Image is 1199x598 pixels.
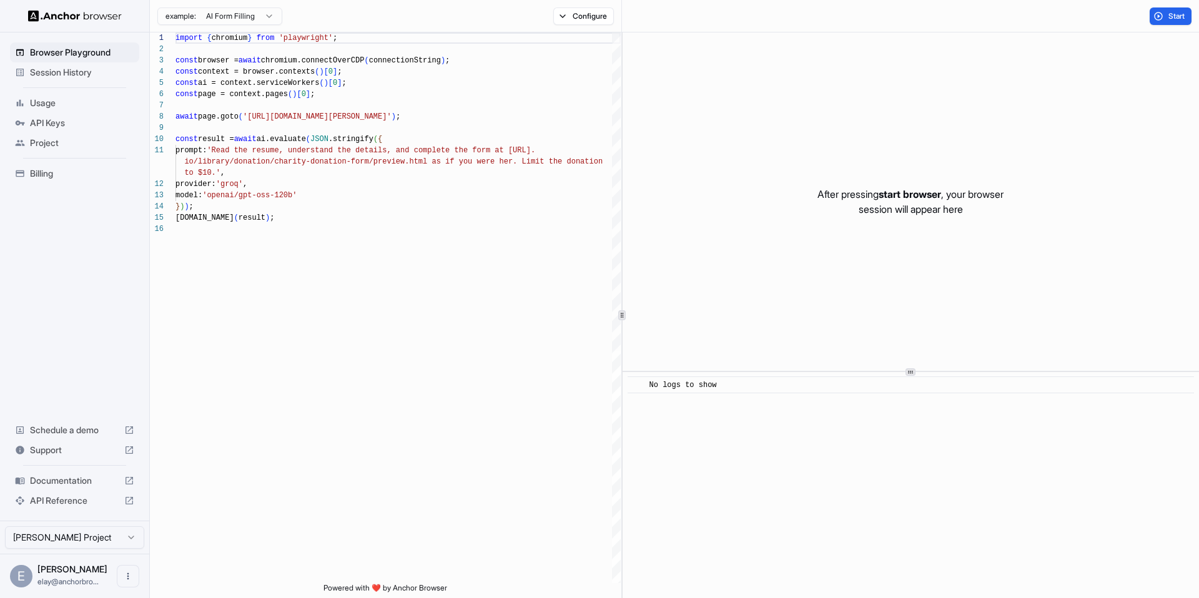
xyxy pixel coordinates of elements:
span: ( [319,79,323,87]
span: html as if you were her. Limit the donation [409,157,603,166]
div: E [10,565,32,587]
button: Open menu [117,565,139,587]
span: ] [337,79,342,87]
span: model: [175,191,202,200]
div: 8 [150,111,164,122]
span: ) [324,79,328,87]
span: , [243,180,247,189]
button: Configure [553,7,614,25]
span: from [257,34,275,42]
span: ; [342,79,346,87]
span: const [175,90,198,99]
div: 2 [150,44,164,55]
span: [ [328,79,333,87]
span: ( [315,67,319,76]
span: Support [30,444,119,456]
span: lete the form at [URL]. [432,146,535,155]
span: chromium [212,34,248,42]
span: Start [1168,11,1186,21]
span: ; [337,67,342,76]
div: 11 [150,145,164,156]
span: ( [364,56,368,65]
div: Project [10,133,139,153]
span: ; [396,112,400,121]
span: ) [292,90,297,99]
div: 7 [150,100,164,111]
div: Session History [10,62,139,82]
span: browser = [198,56,239,65]
span: ​ [634,379,640,391]
span: '[URL][DOMAIN_NAME][PERSON_NAME]' [243,112,392,121]
span: import [175,34,202,42]
span: ai.evaluate [257,135,306,144]
div: 13 [150,190,164,201]
span: { [207,34,211,42]
div: API Reference [10,491,139,511]
span: start browser [879,188,941,200]
span: { [378,135,382,144]
span: result [239,213,265,222]
div: Documentation [10,471,139,491]
span: provider: [175,180,216,189]
div: Schedule a demo [10,420,139,440]
span: , [220,169,225,177]
span: } [247,34,252,42]
span: [ [324,67,328,76]
span: ( [373,135,378,144]
div: 16 [150,223,164,235]
span: ; [445,56,450,65]
span: Session History [30,66,134,79]
span: 'openai/gpt-oss-120b' [202,191,297,200]
div: 4 [150,66,164,77]
div: 15 [150,212,164,223]
span: await [175,112,198,121]
span: Documentation [30,474,119,487]
div: 9 [150,122,164,134]
span: await [239,56,261,65]
span: ) [265,213,270,222]
div: API Keys [10,113,139,133]
span: elay@anchorbrowser.io [37,577,99,586]
span: 0 [333,79,337,87]
div: 3 [150,55,164,66]
div: Browser Playground [10,42,139,62]
span: .stringify [328,135,373,144]
span: ; [310,90,315,99]
span: Billing [30,167,134,180]
span: ; [270,213,274,222]
span: No logs to show [649,381,717,390]
span: Powered with ❤️ by Anchor Browser [323,583,447,598]
span: [DOMAIN_NAME] [175,213,234,222]
span: ai = context.serviceWorkers [198,79,319,87]
div: 12 [150,179,164,190]
span: page = context.pages [198,90,288,99]
span: JSON [310,135,328,144]
div: 6 [150,89,164,100]
span: result = [198,135,234,144]
span: connectionString [369,56,441,65]
span: prompt: [175,146,207,155]
span: const [175,79,198,87]
span: 0 [302,90,306,99]
span: ( [306,135,310,144]
span: to $10.' [184,169,220,177]
span: ) [392,112,396,121]
span: context = browser.contexts [198,67,315,76]
span: chromium.connectOverCDP [261,56,365,65]
span: } [175,202,180,211]
span: io/library/donation/charity-donation-form/preview. [184,157,409,166]
span: ( [288,90,292,99]
div: Usage [10,93,139,113]
span: API Keys [30,117,134,129]
span: ) [441,56,445,65]
p: After pressing , your browser session will appear here [817,187,1004,217]
span: ) [319,67,323,76]
span: const [175,135,198,144]
span: 0 [328,67,333,76]
span: API Reference [30,494,119,507]
span: ; [333,34,337,42]
span: ( [234,213,239,222]
span: ] [333,67,337,76]
img: Anchor Logo [28,10,122,22]
div: 1 [150,32,164,44]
